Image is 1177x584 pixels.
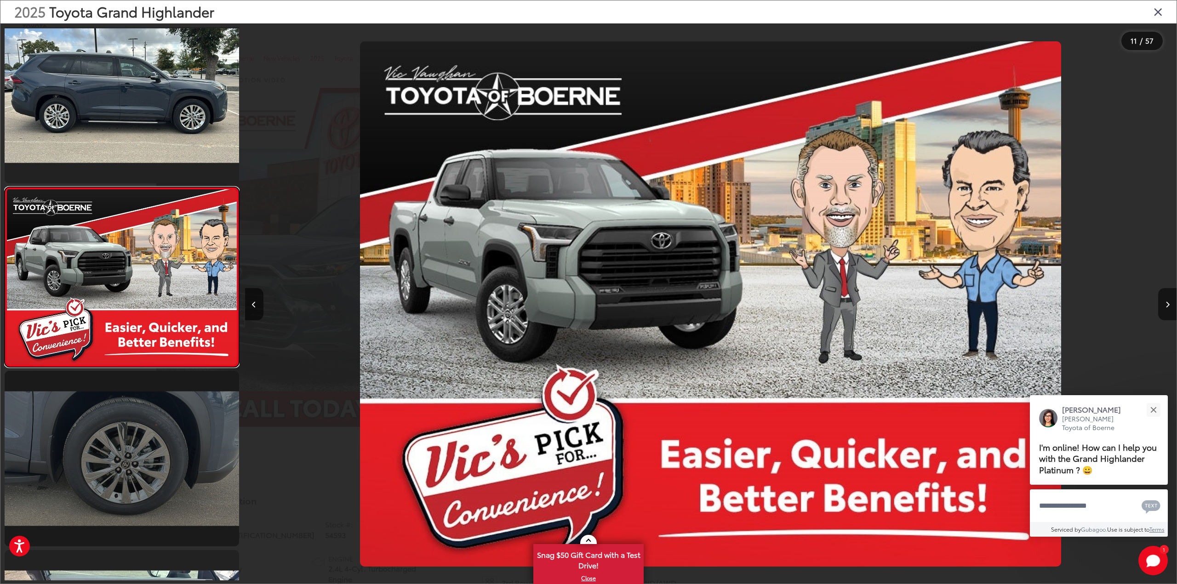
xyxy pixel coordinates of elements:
span: 1 [1163,547,1165,551]
div: 2025 Toyota Grand Highlander Platinum 10 [245,41,1177,567]
button: Close [1143,400,1163,420]
button: Chat with SMS [1139,495,1163,516]
svg: Start Chat [1138,546,1168,575]
img: 2025 Toyota Grand Highlander Platinum [360,41,1061,567]
textarea: Type your message [1030,489,1168,522]
span: 2025 [14,1,46,21]
span: Use is subject to [1107,525,1149,533]
div: Close[PERSON_NAME][PERSON_NAME] Toyota of BoerneI'm online! How can I help you with the Grand Hig... [1030,395,1168,537]
button: Previous image [245,288,263,320]
button: Next image [1158,288,1177,320]
span: 11 [1131,35,1137,45]
svg: Text [1142,499,1160,514]
a: Gubagoo. [1081,525,1107,533]
button: Toggle Chat Window [1138,546,1168,575]
img: 2025 Toyota Grand Highlander Platinum [2,28,241,163]
a: Terms [1149,525,1165,533]
span: 57 [1145,35,1154,45]
span: Serviced by [1051,525,1081,533]
span: Toyota Grand Highlander [49,1,214,21]
span: / [1139,38,1143,44]
p: [PERSON_NAME] [1062,404,1130,414]
i: Close gallery [1154,6,1163,17]
span: I'm online! How can I help you with the Grand Highlander Platinum ? 😀 [1039,441,1157,476]
p: [PERSON_NAME] Toyota of Boerne [1062,414,1130,432]
img: 2025 Toyota Grand Highlander Platinum [5,189,239,365]
span: Snag $50 Gift Card with a Test Drive! [534,545,643,573]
